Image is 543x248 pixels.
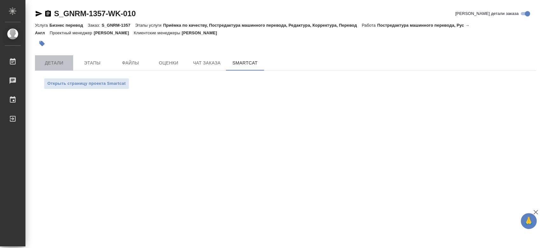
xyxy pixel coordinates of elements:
[77,59,108,67] span: Этапы
[47,80,126,87] span: Открыть страницу проекта Smartcat
[191,59,222,67] span: Чат заказа
[135,23,163,28] p: Этапы услуги
[54,9,136,18] a: S_GNRM-1357-WK-010
[88,23,101,28] p: Заказ:
[49,23,88,28] p: Бизнес перевод
[94,30,134,35] p: [PERSON_NAME]
[362,23,377,28] p: Работа
[39,59,69,67] span: Детали
[523,214,534,228] span: 🙏
[521,213,537,229] button: 🙏
[50,30,94,35] p: Проектный менеджер
[44,10,52,17] button: Скопировать ссылку
[230,59,260,67] span: SmartCat
[35,37,49,50] button: Добавить тэг
[44,78,129,89] button: Открыть страницу проекта Smartcat
[134,30,182,35] p: Клиентские менеджеры
[182,30,222,35] p: [PERSON_NAME]
[35,23,49,28] p: Услуга
[101,23,135,28] p: S_GNRM-1357
[115,59,146,67] span: Файлы
[153,59,184,67] span: Оценки
[35,10,43,17] button: Скопировать ссылку для ЯМессенджера
[163,23,362,28] p: Приёмка по качеству, Постредактура машинного перевода, Редактура, Корректура, Перевод
[455,10,519,17] span: [PERSON_NAME] детали заказа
